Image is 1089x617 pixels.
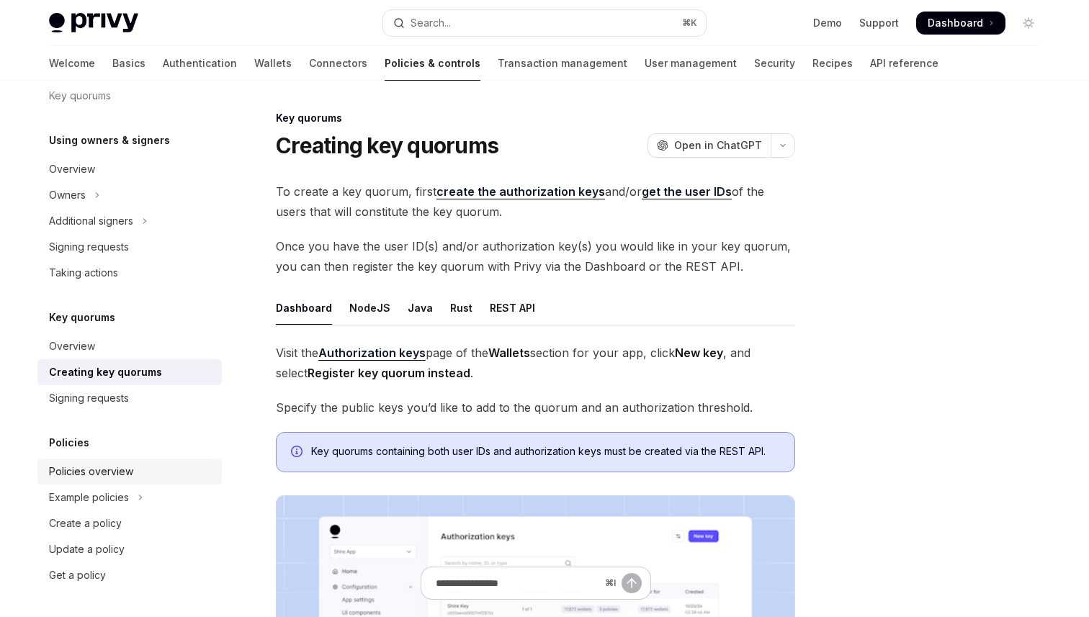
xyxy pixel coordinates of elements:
[870,46,938,81] a: API reference
[112,46,145,81] a: Basics
[1017,12,1040,35] button: Toggle dark mode
[675,346,723,360] strong: New key
[37,208,222,234] button: Toggle Additional signers section
[488,346,530,360] strong: Wallets
[754,46,795,81] a: Security
[436,184,605,199] a: create the authorization keys
[349,291,390,325] div: NodeJS
[276,181,795,222] span: To create a key quorum, first and/or of the users that will constitute the key quorum.
[490,291,535,325] div: REST API
[37,536,222,562] a: Update a policy
[291,446,305,460] svg: Info
[49,212,133,230] div: Additional signers
[318,346,426,360] strong: Authorization keys
[49,132,170,149] h5: Using owners & signers
[318,346,426,361] a: Authorization keys
[311,444,780,459] span: Key quorums containing both user IDs and authorization keys must be created via the REST API.
[37,510,222,536] a: Create a policy
[276,291,332,325] div: Dashboard
[37,260,222,286] a: Taking actions
[813,16,842,30] a: Demo
[276,343,795,383] span: Visit the page of the section for your app, click , and select .
[37,459,222,485] a: Policies overview
[276,111,795,125] div: Key quorums
[309,46,367,81] a: Connectors
[385,46,480,81] a: Policies & controls
[49,567,106,584] div: Get a policy
[49,238,129,256] div: Signing requests
[408,291,433,325] div: Java
[383,10,706,36] button: Open search
[254,46,292,81] a: Wallets
[49,434,89,451] h5: Policies
[37,156,222,182] a: Overview
[49,13,138,33] img: light logo
[859,16,899,30] a: Support
[645,46,737,81] a: User management
[622,573,642,593] button: Send message
[812,46,853,81] a: Recipes
[163,46,237,81] a: Authentication
[276,397,795,418] span: Specify the public keys you’d like to add to the quorum and an authorization threshold.
[37,485,222,510] button: Toggle Example policies section
[49,309,115,326] h5: Key quorums
[49,364,162,381] div: Creating key quorums
[37,234,222,260] a: Signing requests
[308,366,470,380] strong: Register key quorum instead
[436,567,599,599] input: Ask a question...
[916,12,1005,35] a: Dashboard
[49,264,118,282] div: Taking actions
[674,138,762,153] span: Open in ChatGPT
[37,333,222,359] a: Overview
[928,16,983,30] span: Dashboard
[411,14,451,32] div: Search...
[49,338,95,355] div: Overview
[37,182,222,208] button: Toggle Owners section
[37,385,222,411] a: Signing requests
[49,161,95,178] div: Overview
[49,186,86,204] div: Owners
[276,236,795,276] span: Once you have the user ID(s) and/or authorization key(s) you would like in your key quorum, you c...
[276,132,498,158] h1: Creating key quorums
[37,562,222,588] a: Get a policy
[450,291,472,325] div: Rust
[49,515,122,532] div: Create a policy
[498,46,627,81] a: Transaction management
[682,17,697,29] span: ⌘ K
[642,184,732,199] a: get the user IDs
[647,133,771,158] button: Open in ChatGPT
[49,541,125,558] div: Update a policy
[37,359,222,385] a: Creating key quorums
[49,389,129,407] div: Signing requests
[49,489,129,506] div: Example policies
[49,463,133,480] div: Policies overview
[49,46,95,81] a: Welcome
